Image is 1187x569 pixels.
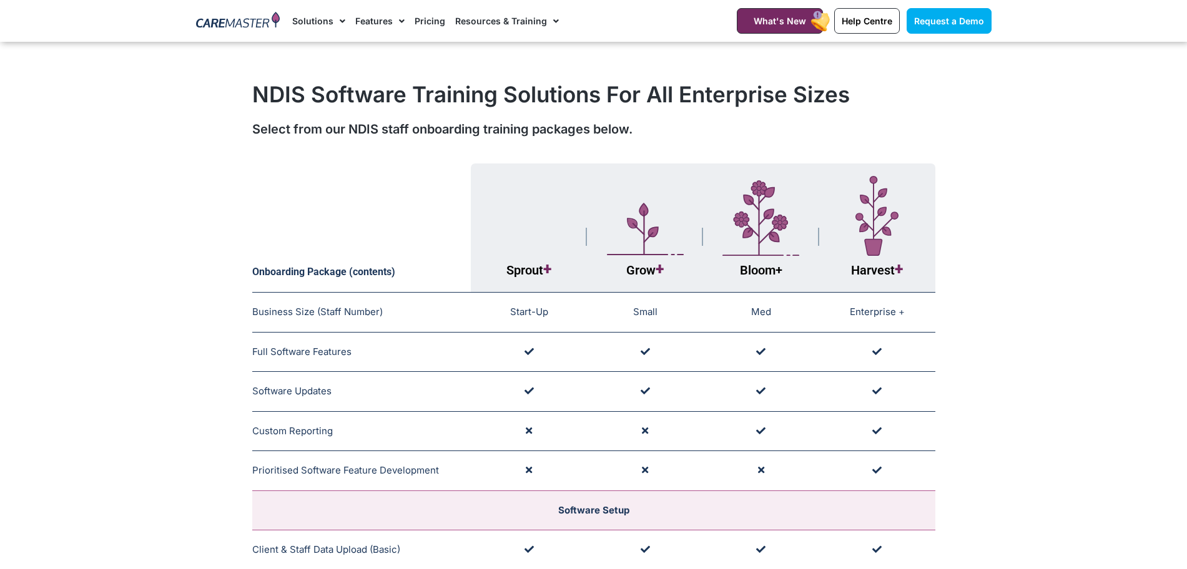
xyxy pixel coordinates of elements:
span: + [776,263,782,278]
span: Request a Demo [914,16,984,26]
span: Software Setup [558,504,629,516]
span: What's New [754,16,806,26]
h1: NDIS Software Training Solutions For All Enterprise Sizes [252,81,935,107]
td: Start-Up [471,293,587,333]
span: Grow [626,263,664,278]
img: Layer_1-7-1.svg [855,176,899,256]
td: Small [587,293,703,333]
td: Custom Reporting [252,411,471,451]
td: Med [703,293,819,333]
img: Layer_1-5.svg [607,203,684,256]
td: Software Updates [252,372,471,412]
span: + [543,260,551,278]
a: What's New [737,8,823,34]
div: Select from our NDIS staff onboarding training packages below. [252,120,935,139]
span: Sprout [506,263,551,278]
span: + [895,260,903,278]
th: Onboarding Package (contents) [252,163,471,293]
a: Request a Demo [907,8,992,34]
span: Help Centre [842,16,892,26]
span: Bloom [740,263,782,278]
td: Prioritised Software Feature Development [252,451,471,491]
a: Help Centre [834,8,900,34]
span: + [656,260,664,278]
td: Enterprise + [819,293,935,333]
span: Full Software Features [252,346,352,357]
span: Harvest [851,263,903,278]
span: Business Size (Staff Number) [252,306,383,318]
img: Layer_1-4-1.svg [722,180,799,256]
img: CareMaster Logo [196,12,280,31]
